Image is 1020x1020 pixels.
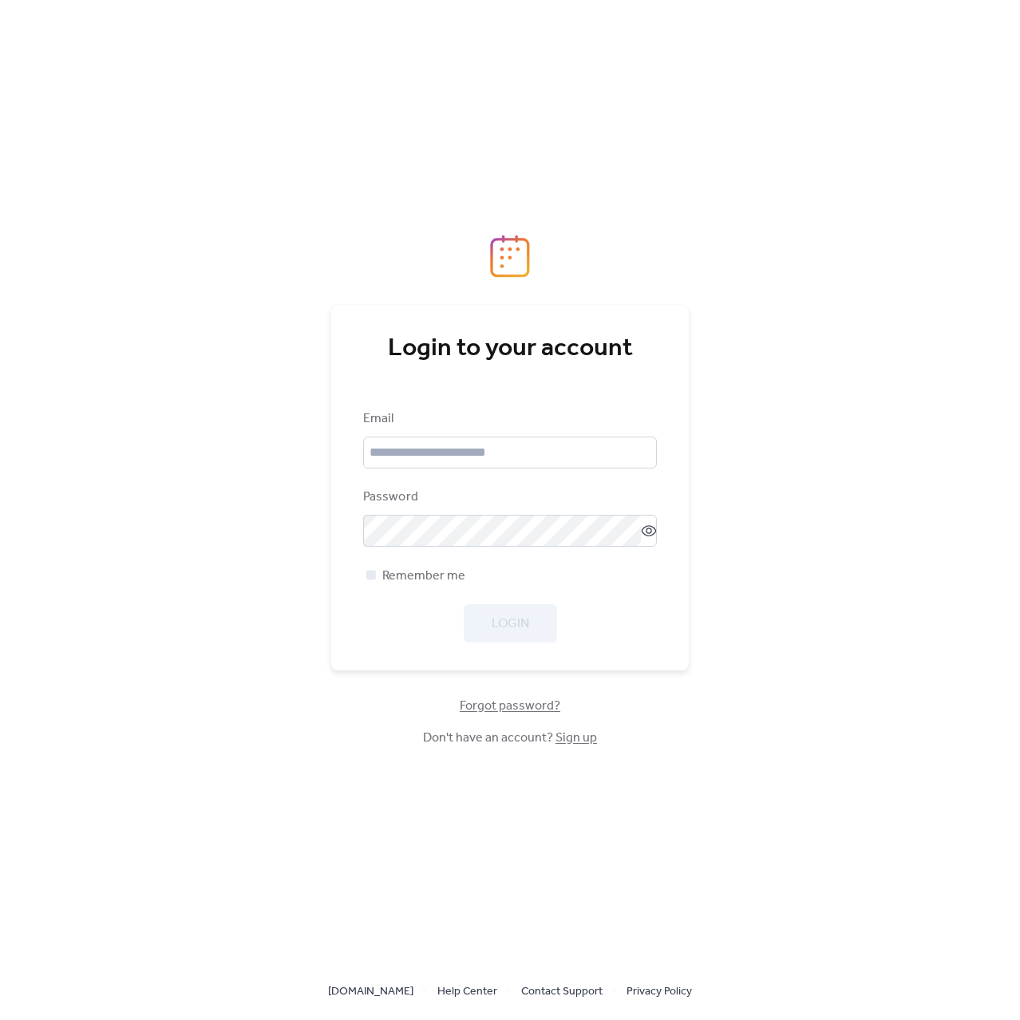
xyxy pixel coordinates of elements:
[521,982,603,1002] span: Contact Support
[328,982,413,1002] span: [DOMAIN_NAME]
[460,697,560,716] span: Forgot password?
[437,981,497,1001] a: Help Center
[363,333,657,365] div: Login to your account
[627,982,692,1002] span: Privacy Policy
[363,488,654,507] div: Password
[460,702,560,710] a: Forgot password?
[521,981,603,1001] a: Contact Support
[627,981,692,1001] a: Privacy Policy
[423,729,597,748] span: Don't have an account?
[363,409,654,429] div: Email
[555,725,597,750] a: Sign up
[437,982,497,1002] span: Help Center
[328,981,413,1001] a: [DOMAIN_NAME]
[490,235,530,278] img: logo
[382,567,465,586] span: Remember me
